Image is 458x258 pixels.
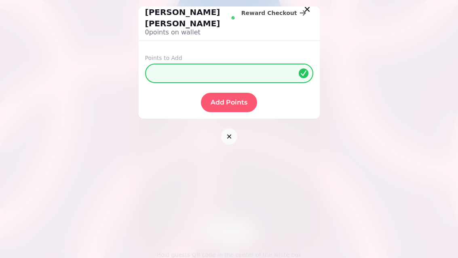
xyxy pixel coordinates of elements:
[145,54,313,62] label: Points to Add
[145,6,230,29] p: [PERSON_NAME] [PERSON_NAME]
[241,10,297,16] span: Reward Checkout
[201,93,257,112] button: Add Points
[145,28,235,37] p: 0 points on wallet
[235,6,313,19] button: Reward Checkout
[211,99,247,106] span: Add Points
